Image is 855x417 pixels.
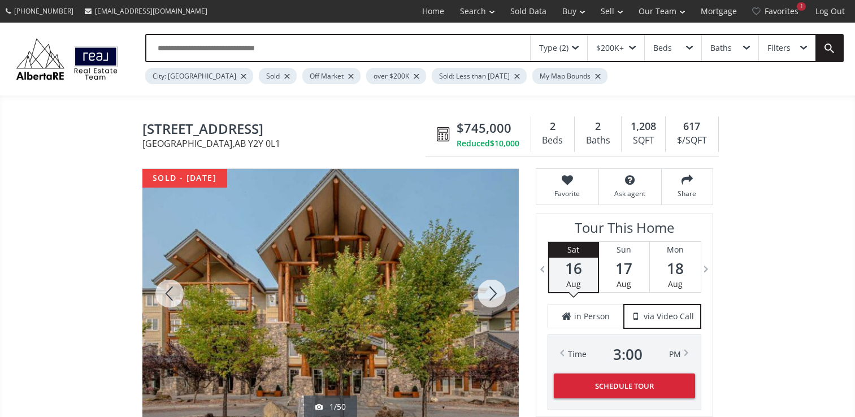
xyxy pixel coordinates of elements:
span: [EMAIL_ADDRESS][DOMAIN_NAME] [95,6,207,16]
img: Logo [11,36,123,82]
div: Baths [710,44,732,52]
div: City: [GEOGRAPHIC_DATA] [145,68,253,84]
div: sold - [DATE] [142,169,227,188]
div: 2 [580,119,615,134]
div: 1 [797,2,806,11]
span: [GEOGRAPHIC_DATA] , AB Y2Y 0L1 [142,139,431,148]
div: Filters [767,44,791,52]
div: Sun [599,242,649,258]
div: Beds [537,132,568,149]
span: 2330 Fish Creek Boulevard SW #2349 [142,121,431,139]
span: Aug [566,279,581,289]
button: Schedule Tour [554,373,695,398]
span: 1,208 [631,119,656,134]
span: 16 [549,260,598,276]
span: 3 : 00 [613,346,643,362]
h3: Tour This Home [548,220,701,241]
div: 617 [671,119,712,134]
div: Sold: Less than [DATE] [432,68,527,84]
div: Sat [549,242,598,258]
div: Sold [259,68,297,84]
div: 1/50 [315,401,346,412]
span: Aug [617,279,631,289]
span: $745,000 [457,119,511,137]
span: Favorite [542,189,593,198]
div: Off Market [302,68,361,84]
span: [PHONE_NUMBER] [14,6,73,16]
div: Mon [650,242,701,258]
span: via Video Call [644,311,694,322]
div: 2 [537,119,568,134]
div: Reduced [457,138,519,149]
a: [EMAIL_ADDRESS][DOMAIN_NAME] [79,1,213,21]
span: 18 [650,260,701,276]
div: Baths [580,132,615,149]
div: Time PM [568,346,681,362]
span: in Person [574,311,610,322]
div: $/SQFT [671,132,712,149]
span: Ask agent [605,189,656,198]
div: My Map Bounds [532,68,607,84]
div: over $200K [366,68,426,84]
div: Beds [653,44,672,52]
div: SQFT [627,132,659,149]
div: Type (2) [539,44,568,52]
span: $10,000 [490,138,519,149]
span: 17 [599,260,649,276]
span: Share [667,189,707,198]
span: Aug [668,279,683,289]
div: $200K+ [596,44,624,52]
